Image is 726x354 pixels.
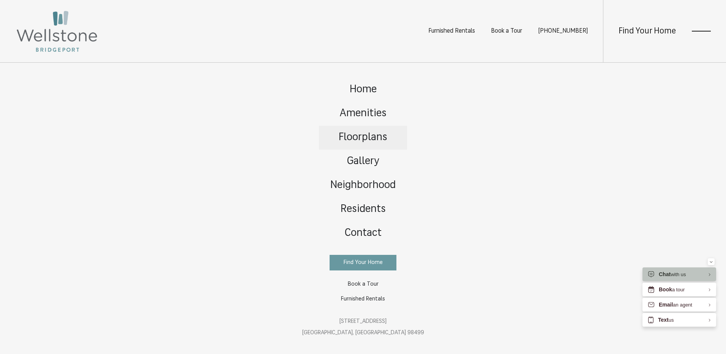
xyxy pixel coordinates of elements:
span: Gallery [347,156,379,167]
a: Go to Gallery [319,150,407,174]
span: Contact [344,228,382,239]
span: [PHONE_NUMBER] [538,28,588,34]
span: Furnished Rentals [341,296,385,302]
a: Go to Contact [319,221,407,245]
a: Book a Tour [330,277,396,292]
span: Residents [341,204,386,215]
a: Go to Residents [319,198,407,221]
div: Main [302,70,424,346]
a: Find Your Home [330,255,396,270]
a: Find Your Home [619,27,676,36]
span: Book a Tour [348,281,379,287]
button: Open Menu [692,28,711,35]
a: Call us at (253) 400-3144 [538,28,588,34]
span: Floorplans [339,132,387,143]
a: Furnished Rentals (opens in a new tab) [330,292,396,307]
span: Home [350,84,377,95]
a: Go to Amenities [319,102,407,126]
span: Find Your Home [344,260,383,265]
span: Amenities [340,108,387,119]
a: Furnished Rentals [428,28,475,34]
span: Neighborhood [330,180,396,191]
a: Go to Neighborhood [319,174,407,198]
a: Go to Floorplans [319,126,407,150]
img: Wellstone [15,9,99,53]
a: Go to Home [319,78,407,102]
a: Book a Tour [491,28,522,34]
a: Get Directions to 12535 Bridgeport Way SW Lakewood, WA 98499 [302,319,424,336]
